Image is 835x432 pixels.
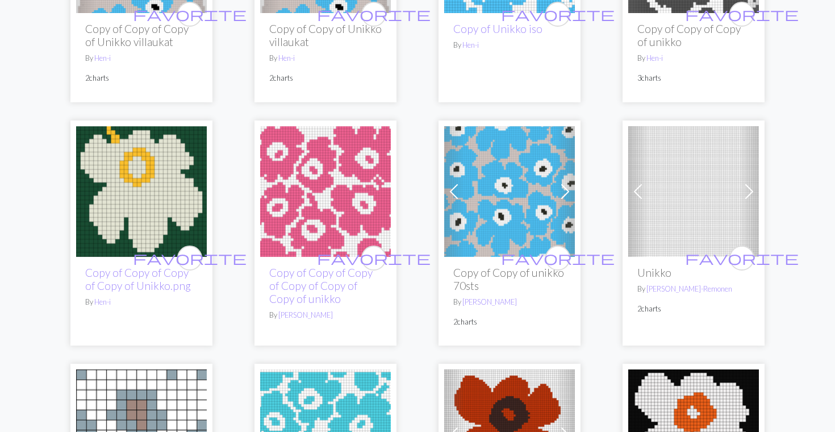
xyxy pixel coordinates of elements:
[501,5,615,23] span: favorite
[545,2,570,27] button: favourite
[637,284,750,294] p: By
[76,126,207,257] img: Yksi unikko
[685,5,799,23] span: favorite
[133,3,247,26] i: favourite
[278,53,295,63] a: Hen-i
[177,246,202,271] button: favourite
[637,304,750,314] p: 2 charts
[685,3,799,26] i: favourite
[453,266,566,292] h2: Copy of Copy of unikko 70sts
[637,22,750,48] h2: Copy of Copy of Copy of unikko
[646,53,663,63] a: Hen-i
[453,317,566,327] p: 2 charts
[685,249,799,267] span: favorite
[444,185,575,196] a: unikko.jpg
[94,297,111,306] a: Hen-i
[85,22,198,48] h2: Copy of Copy of Copy of Unikko villaukat
[462,40,479,49] a: Hen-i
[453,40,566,51] p: By
[729,246,754,271] button: favourite
[317,5,431,23] span: favorite
[317,247,431,269] i: favourite
[133,5,247,23] span: favorite
[637,73,750,84] p: 3 charts
[269,53,382,64] p: By
[444,126,575,257] img: unikko.jpg
[453,297,566,308] p: By
[646,284,732,293] a: [PERSON_NAME]-Remonen
[637,266,750,279] h2: Unikko
[501,249,615,267] span: favorite
[501,3,615,26] i: favourite
[269,22,382,48] h2: Copy of Copy of Unikko villaukat
[260,126,391,257] img: unikko
[462,297,517,306] a: [PERSON_NAME]
[317,3,431,26] i: favourite
[94,53,111,63] a: Hen-i
[685,247,799,269] i: favourite
[133,249,247,267] span: favorite
[545,246,570,271] button: favourite
[637,53,750,64] p: By
[76,185,207,196] a: Yksi unikko
[260,185,391,196] a: unikko
[729,2,754,27] button: favourite
[628,185,759,196] a: Unikko peitto
[85,53,198,64] p: By
[269,73,382,84] p: 2 charts
[85,297,198,308] p: By
[501,247,615,269] i: favourite
[269,310,382,321] p: By
[85,266,191,292] a: Copy of Copy of Copy of Copy of Unikko.png
[278,310,333,319] a: [PERSON_NAME]
[361,246,386,271] button: favourite
[177,2,202,27] button: favourite
[85,73,198,84] p: 2 charts
[453,22,542,35] a: Copy of Unikko iso
[361,2,386,27] button: favourite
[133,247,247,269] i: favourite
[628,126,759,257] img: Unikko peitto
[269,266,373,305] a: Copy of Copy of Copy of Copy of Copy of Copy of unikko
[317,249,431,267] span: favorite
